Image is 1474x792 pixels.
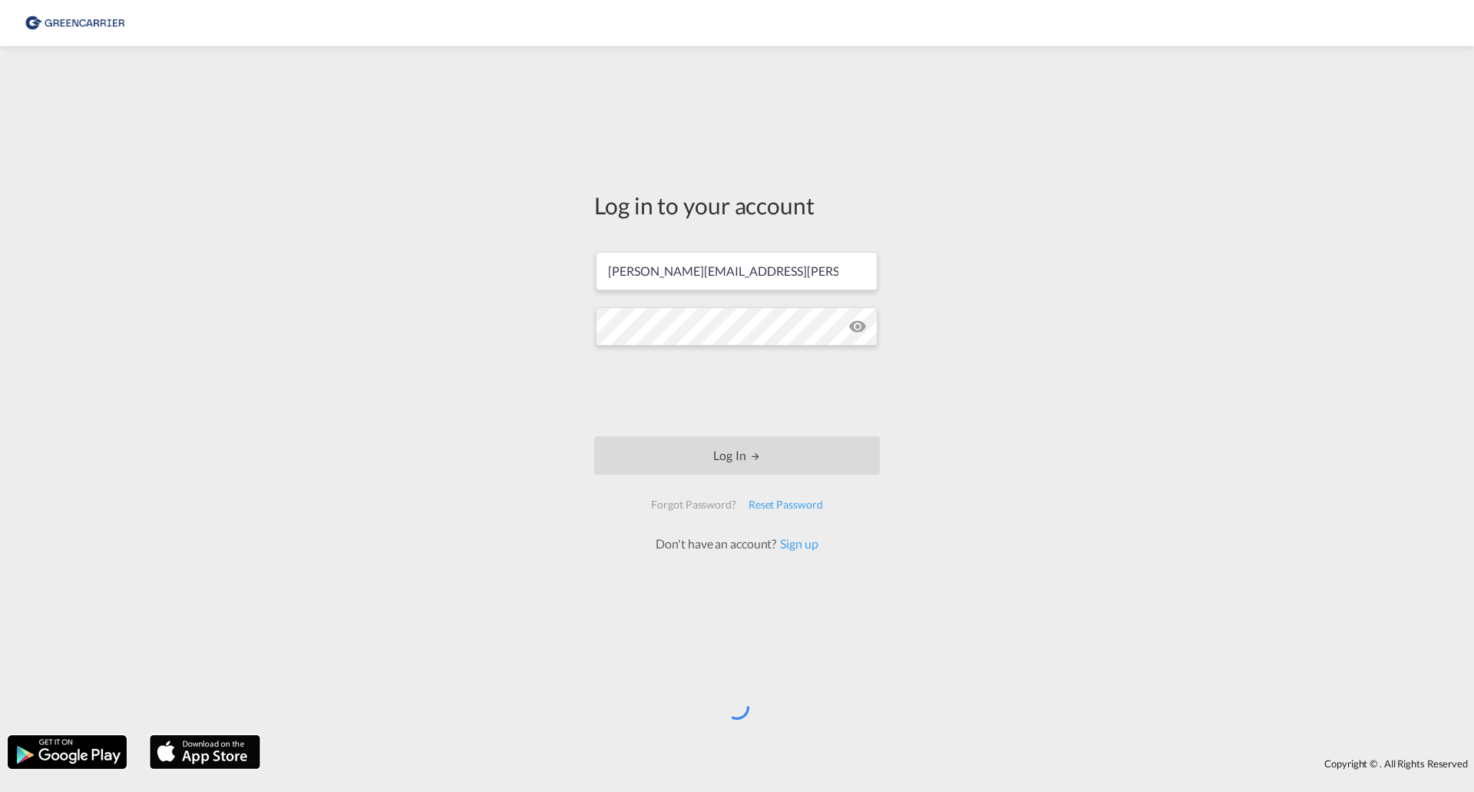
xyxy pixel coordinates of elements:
div: Reset Password [742,491,829,519]
div: Don't have an account? [639,535,834,552]
div: Forgot Password? [645,491,742,519]
button: LOGIN [594,436,880,475]
div: Copyright © . All Rights Reserved [268,751,1474,777]
div: Log in to your account [594,189,880,221]
img: 8cf206808afe11efa76fcd1e3d746489.png [23,6,127,41]
md-icon: icon-eye-off [848,317,867,336]
a: Sign up [776,536,818,551]
iframe: reCAPTCHA [620,361,854,421]
img: apple.png [148,734,262,770]
img: google.png [6,734,128,770]
input: Enter email/phone number [596,252,877,290]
